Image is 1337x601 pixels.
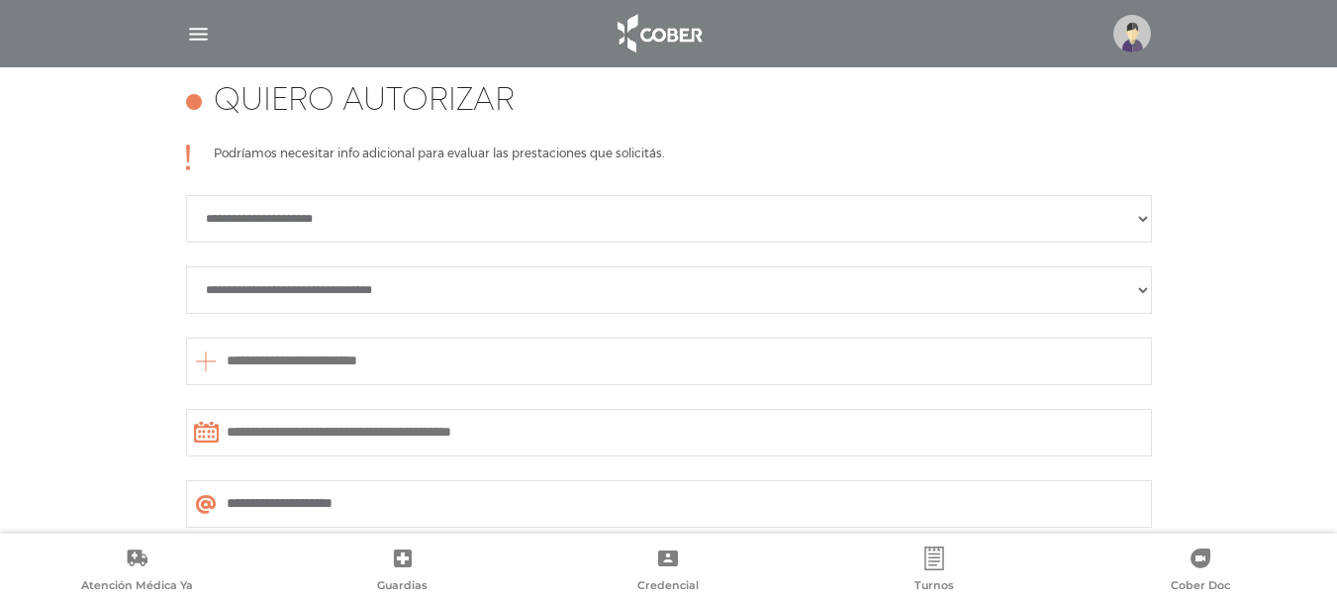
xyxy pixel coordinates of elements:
span: Atención Médica Ya [81,578,193,596]
img: profile-placeholder.svg [1113,15,1151,52]
span: Turnos [914,578,954,596]
p: Podríamos necesitar info adicional para evaluar las prestaciones que solicitás. [214,145,664,170]
h4: Quiero autorizar [214,83,515,121]
a: Cober Doc [1067,547,1333,597]
a: Atención Médica Ya [4,547,270,597]
img: logo_cober_home-white.png [607,10,711,57]
span: Credencial [637,578,699,596]
a: Guardias [270,547,536,597]
span: Cober Doc [1171,578,1230,596]
img: Cober_menu-lines-white.svg [186,22,211,47]
a: Credencial [535,547,802,597]
span: Guardias [377,578,428,596]
a: Turnos [802,547,1068,597]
